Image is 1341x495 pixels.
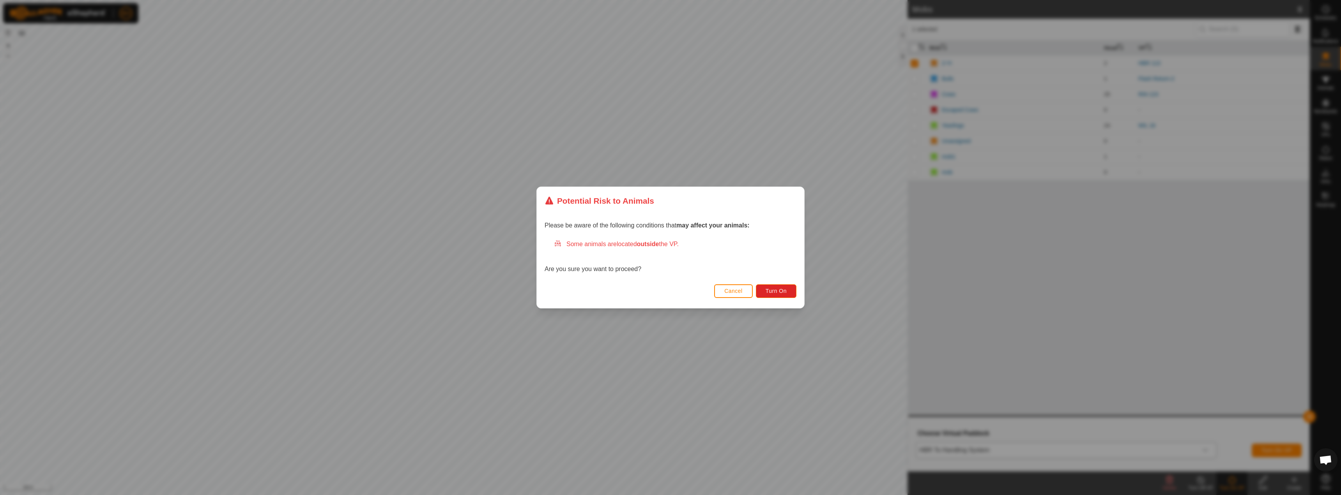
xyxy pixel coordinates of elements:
[714,284,753,298] button: Cancel
[617,241,679,247] span: located the VP.
[676,222,750,229] strong: may affect your animals:
[766,288,787,294] span: Turn On
[724,288,743,294] span: Cancel
[545,240,796,274] div: Are you sure you want to proceed?
[545,195,654,207] div: Potential Risk to Animals
[637,241,659,247] strong: outside
[1314,448,1337,472] a: Open chat
[756,284,796,298] button: Turn On
[554,240,796,249] div: Some animals are
[545,222,750,229] span: Please be aware of the following conditions that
